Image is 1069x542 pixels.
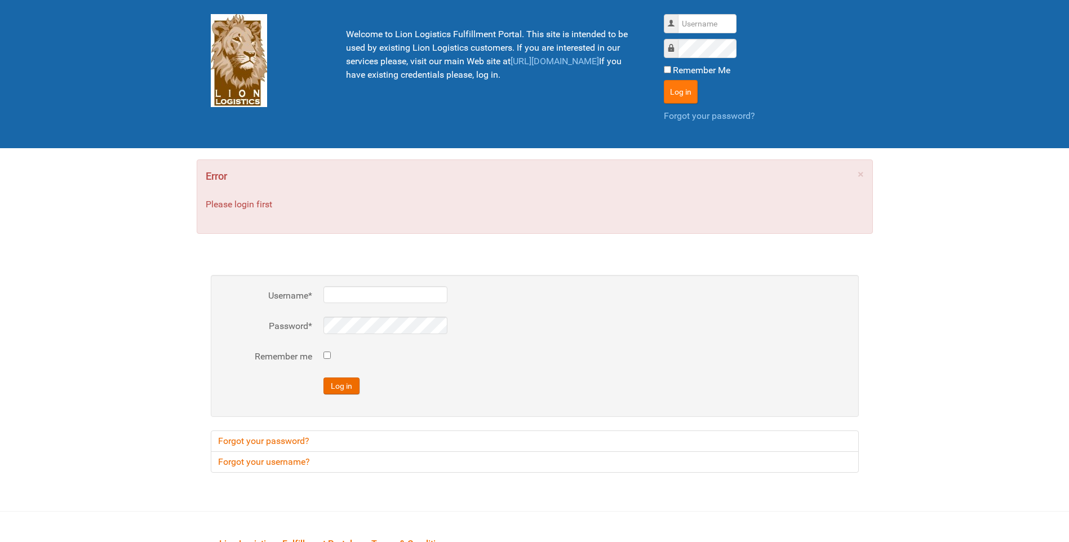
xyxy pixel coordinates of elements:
a: Forgot your password? [211,430,859,452]
label: Username [222,289,312,303]
input: Username [678,14,737,33]
a: [URL][DOMAIN_NAME] [511,56,599,66]
button: Log in [323,377,360,394]
a: Forgot your password? [664,110,755,121]
h4: Error [206,168,864,184]
img: Lion Logistics [211,14,267,107]
label: Remember Me [673,64,730,77]
a: Forgot your username? [211,451,859,473]
a: Lion Logistics [211,55,267,65]
label: Password [222,319,312,333]
label: Username [675,17,676,18]
button: Log in [664,80,698,104]
a: × [858,168,864,180]
label: Password [675,42,676,43]
p: Welcome to Lion Logistics Fulfillment Portal. This site is intended to be used by existing Lion L... [346,28,636,82]
p: Please login first [206,198,864,211]
label: Remember me [222,350,312,363]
